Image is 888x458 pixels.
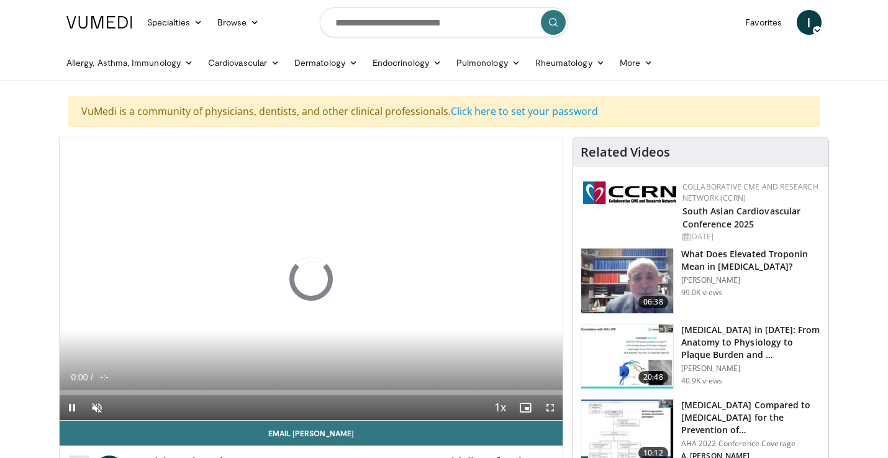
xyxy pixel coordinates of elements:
a: Specialties [140,10,210,35]
img: VuMedi Logo [66,16,132,29]
a: Browse [210,10,267,35]
button: Pause [60,395,84,420]
span: 20:48 [638,371,668,383]
a: 06:38 What Does Elevated Troponin Mean in [MEDICAL_DATA]? [PERSON_NAME] 99.0K views [581,248,821,314]
a: Click here to set your password [451,104,598,118]
p: [PERSON_NAME] [681,275,821,285]
a: Pulmonology [449,50,528,75]
img: 98daf78a-1d22-4ebe-927e-10afe95ffd94.150x105_q85_crop-smart_upscale.jpg [581,249,673,313]
div: VuMedi is a community of physicians, dentists, and other clinical professionals. [68,96,820,127]
a: South Asian Cardiovascular Conference 2025 [682,205,801,230]
a: Allergy, Asthma, Immunology [59,50,201,75]
div: [DATE] [682,231,818,242]
span: / [91,372,93,382]
button: Playback Rate [488,395,513,420]
p: 40.9K views [681,376,722,386]
button: Fullscreen [538,395,563,420]
a: Dermatology [287,50,365,75]
a: I [797,10,822,35]
input: Search topics, interventions [320,7,568,37]
h4: Related Videos [581,145,670,160]
video-js: Video Player [60,137,563,421]
a: Email [PERSON_NAME] [60,421,563,446]
h3: [MEDICAL_DATA] Compared to [MEDICAL_DATA] for the Prevention of… [681,399,821,436]
a: More [612,50,660,75]
img: 823da73b-7a00-425d-bb7f-45c8b03b10c3.150x105_q85_crop-smart_upscale.jpg [581,324,673,389]
button: Unmute [84,395,109,420]
a: 20:48 [MEDICAL_DATA] in [DATE]: From Anatomy to Physiology to Plaque Burden and … [PERSON_NAME] 4... [581,324,821,390]
div: Progress Bar [60,390,563,395]
p: 99.0K views [681,288,722,298]
button: Enable picture-in-picture mode [513,395,538,420]
img: a04ee3ba-8487-4636-b0fb-5e8d268f3737.png.150x105_q85_autocrop_double_scale_upscale_version-0.2.png [583,181,676,204]
span: 06:38 [638,296,668,308]
span: -:- [100,372,108,382]
p: AHA 2022 Conference Coverage [681,439,821,449]
a: Favorites [738,10,789,35]
h3: [MEDICAL_DATA] in [DATE]: From Anatomy to Physiology to Plaque Burden and … [681,324,821,361]
span: 0:00 [71,372,88,382]
a: Endocrinology [365,50,449,75]
h3: What Does Elevated Troponin Mean in [MEDICAL_DATA]? [681,248,821,273]
a: Cardiovascular [201,50,287,75]
p: [PERSON_NAME] [681,364,821,373]
a: Rheumatology [528,50,612,75]
a: Collaborative CME and Research Network (CCRN) [682,181,818,203]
